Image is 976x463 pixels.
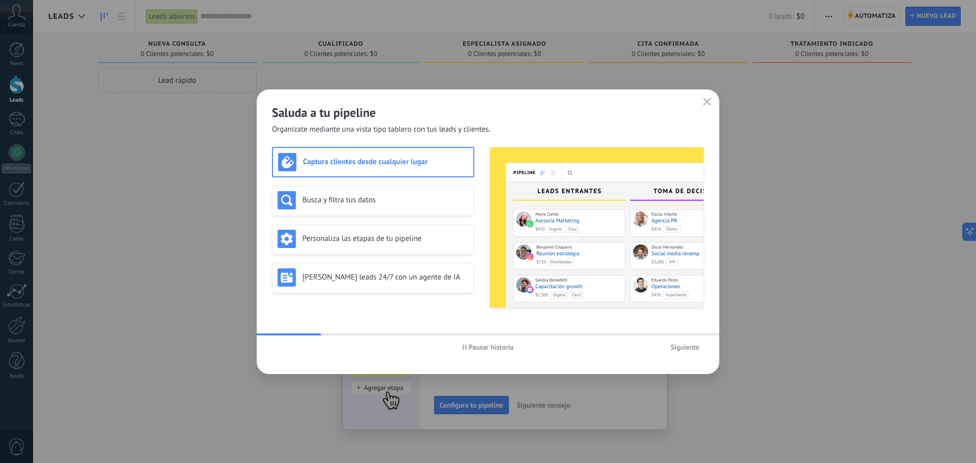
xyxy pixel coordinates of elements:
span: Pausar historia [469,344,514,351]
button: Siguiente [666,339,704,355]
h3: Personaliza las etapas de tu pipeline [302,234,469,243]
h3: [PERSON_NAME] leads 24/7 con un agente de IA [302,272,469,282]
h3: Captura clientes desde cualquier lugar [303,157,468,167]
span: Siguiente [670,344,699,351]
h3: Busca y filtra tus datos [302,195,469,205]
span: Organízate mediante una vista tipo tablero con tus leads y clientes. [272,125,491,135]
h2: Saluda a tu pipeline [272,105,704,120]
button: Pausar historia [458,339,518,355]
